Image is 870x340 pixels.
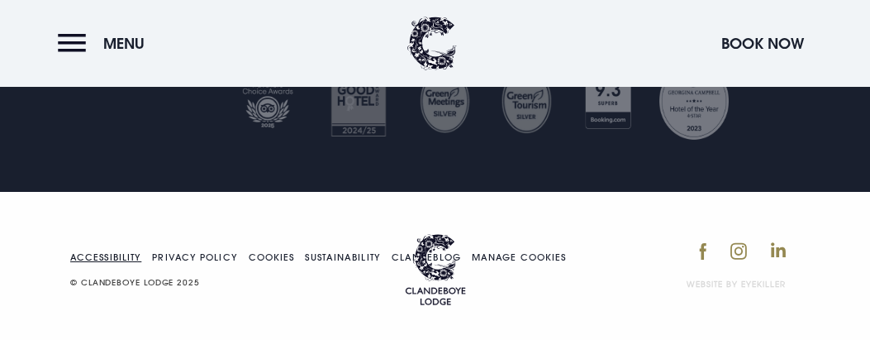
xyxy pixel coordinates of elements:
img: Logo [405,234,466,305]
p: © CLANDEBOYE LODGE 2025 [70,275,577,290]
a: Clandeblog [392,253,461,262]
img: Tripadvisor travellers choice 2025 [231,60,305,142]
img: GM SILVER TRANSPARENT [501,68,553,134]
img: Booking com 1 [576,60,641,142]
button: Book Now [713,26,812,61]
a: Go home [405,234,466,305]
a: Sustainability [305,253,380,262]
img: LinkedIn [771,242,786,257]
img: Good hotel 24 25 2 [321,60,396,142]
img: Clandeboye Lodge [407,17,457,70]
img: Untitled design 35 [419,68,471,134]
span: Menu [103,34,145,53]
a: Privacy Policy [152,253,237,262]
img: Georgina Campbell Award 2023 [657,60,731,142]
a: Cookies [249,253,295,262]
a: Accessibility [70,253,141,262]
img: Facebook [699,242,706,261]
button: Menu [58,26,153,61]
img: Instagram [730,242,747,260]
a: Manage your cookie settings. [472,253,566,262]
a: Website by Eyekiller [687,278,786,290]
